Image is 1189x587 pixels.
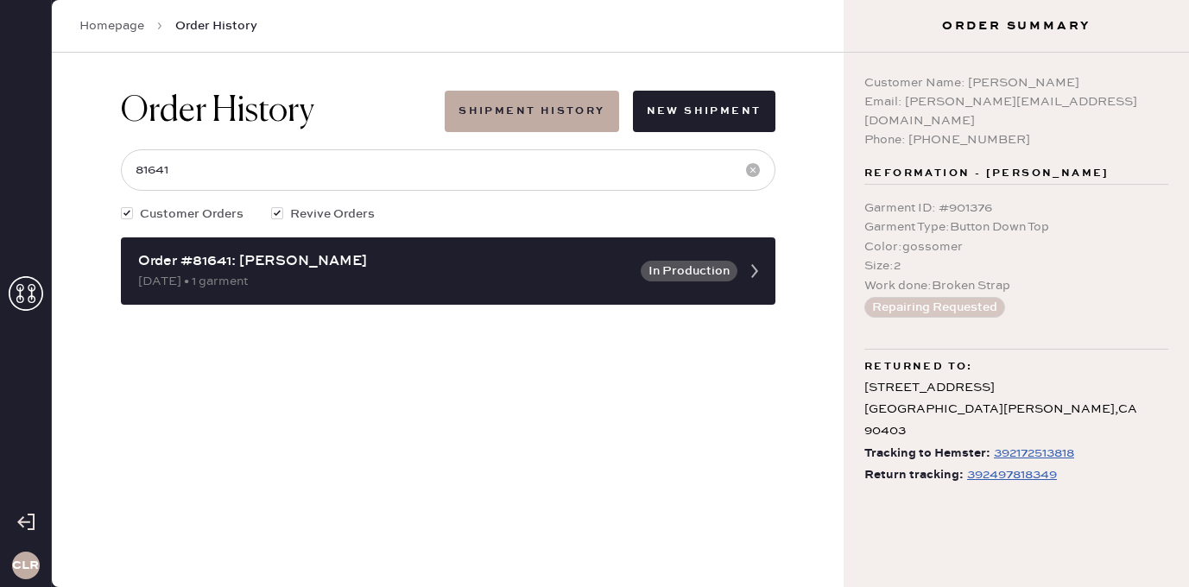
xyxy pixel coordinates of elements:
span: Order History [175,17,257,35]
div: Work done : Broken Strap [864,276,1168,295]
div: Phone: [PHONE_NUMBER] [864,130,1168,149]
span: Tracking to Hemster: [864,443,990,464]
button: Repairing Requested [864,297,1005,318]
div: Customer Name: [PERSON_NAME] [864,73,1168,92]
div: https://www.fedex.com/apps/fedextrack/?tracknumbers=392172513818&cntry_code=US [994,443,1074,464]
div: Size : 2 [864,256,1168,275]
button: In Production [641,261,737,281]
div: Order #81641: [PERSON_NAME] [138,251,630,272]
h1: Order History [121,91,314,132]
div: [STREET_ADDRESS] [GEOGRAPHIC_DATA][PERSON_NAME] , CA 90403 [864,377,1168,443]
div: Garment ID : # 901376 [864,199,1168,218]
h3: CLR [12,559,39,571]
span: Return tracking: [864,464,964,486]
a: 392497818349 [964,464,1057,486]
span: Reformation - [PERSON_NAME] [864,163,1110,184]
span: Customer Orders [140,205,243,224]
div: https://www.fedex.com/apps/fedextrack/?tracknumbers=392497818349&cntry_code=US [967,464,1057,485]
button: Shipment History [445,91,618,132]
a: 392172513818 [990,443,1074,464]
span: Revive Orders [290,205,375,224]
span: Returned to: [864,357,973,377]
div: [DATE] • 1 garment [138,272,630,291]
button: New Shipment [633,91,775,132]
iframe: Front Chat [1107,509,1181,584]
div: Garment Type : Button Down Top [864,218,1168,237]
a: Homepage [79,17,144,35]
input: Search by order number, customer name, email or phone number [121,149,775,191]
h3: Order Summary [844,17,1189,35]
div: Color : gossomer [864,237,1168,256]
div: Email: [PERSON_NAME][EMAIL_ADDRESS][DOMAIN_NAME] [864,92,1168,130]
